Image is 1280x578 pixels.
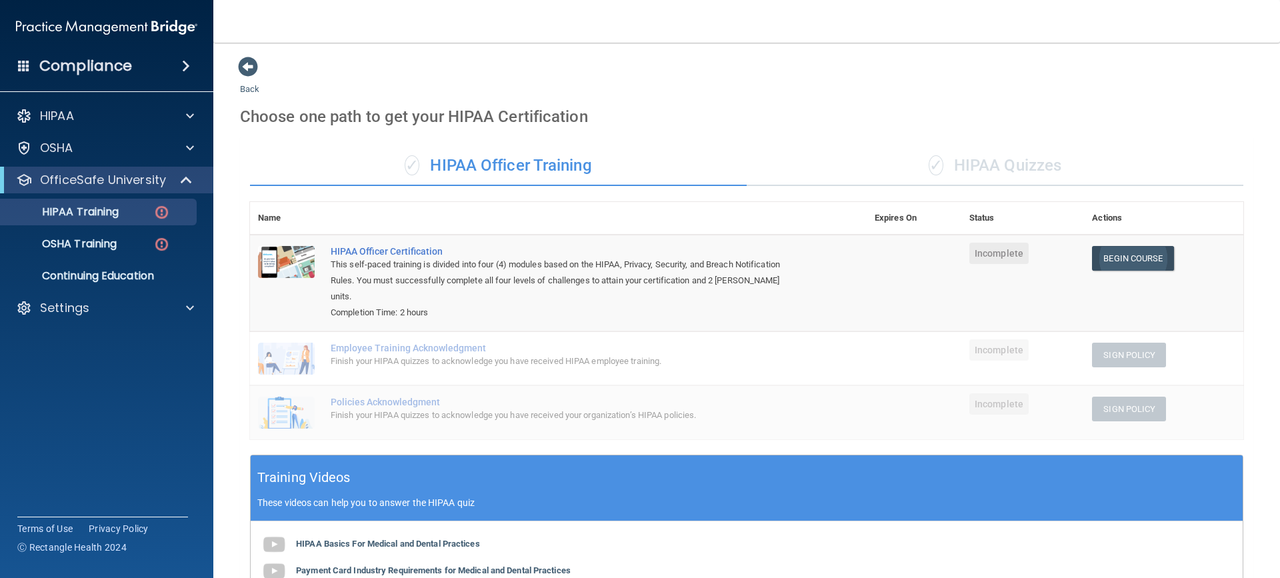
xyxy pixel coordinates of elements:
[16,140,194,156] a: OSHA
[16,300,194,316] a: Settings
[9,269,191,283] p: Continuing Education
[9,205,119,219] p: HIPAA Training
[331,257,800,305] div: This self-paced training is divided into four (4) modules based on the HIPAA, Privacy, Security, ...
[331,246,800,257] a: HIPAA Officer Certification
[16,108,194,124] a: HIPAA
[250,202,323,235] th: Name
[89,522,149,535] a: Privacy Policy
[296,565,571,575] b: Payment Card Industry Requirements for Medical and Dental Practices
[153,236,170,253] img: danger-circle.6113f641.png
[867,202,961,235] th: Expires On
[1092,397,1166,421] button: Sign Policy
[405,155,419,175] span: ✓
[17,541,127,554] span: Ⓒ Rectangle Health 2024
[40,300,89,316] p: Settings
[16,14,197,41] img: PMB logo
[257,466,351,489] h5: Training Videos
[261,531,287,558] img: gray_youtube_icon.38fcd6cc.png
[153,204,170,221] img: danger-circle.6113f641.png
[40,140,73,156] p: OSHA
[331,397,800,407] div: Policies Acknowledgment
[39,57,132,75] h4: Compliance
[969,243,1029,264] span: Incomplete
[1084,202,1243,235] th: Actions
[1092,343,1166,367] button: Sign Policy
[747,146,1243,186] div: HIPAA Quizzes
[9,237,117,251] p: OSHA Training
[296,539,480,549] b: HIPAA Basics For Medical and Dental Practices
[961,202,1084,235] th: Status
[331,343,800,353] div: Employee Training Acknowledgment
[240,68,259,94] a: Back
[969,393,1029,415] span: Incomplete
[331,353,800,369] div: Finish your HIPAA quizzes to acknowledge you have received HIPAA employee training.
[240,97,1253,136] div: Choose one path to get your HIPAA Certification
[257,497,1236,508] p: These videos can help you to answer the HIPAA quiz
[40,108,74,124] p: HIPAA
[331,407,800,423] div: Finish your HIPAA quizzes to acknowledge you have received your organization’s HIPAA policies.
[929,155,943,175] span: ✓
[969,339,1029,361] span: Incomplete
[17,522,73,535] a: Terms of Use
[16,172,193,188] a: OfficeSafe University
[331,305,800,321] div: Completion Time: 2 hours
[40,172,166,188] p: OfficeSafe University
[1092,246,1173,271] a: Begin Course
[250,146,747,186] div: HIPAA Officer Training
